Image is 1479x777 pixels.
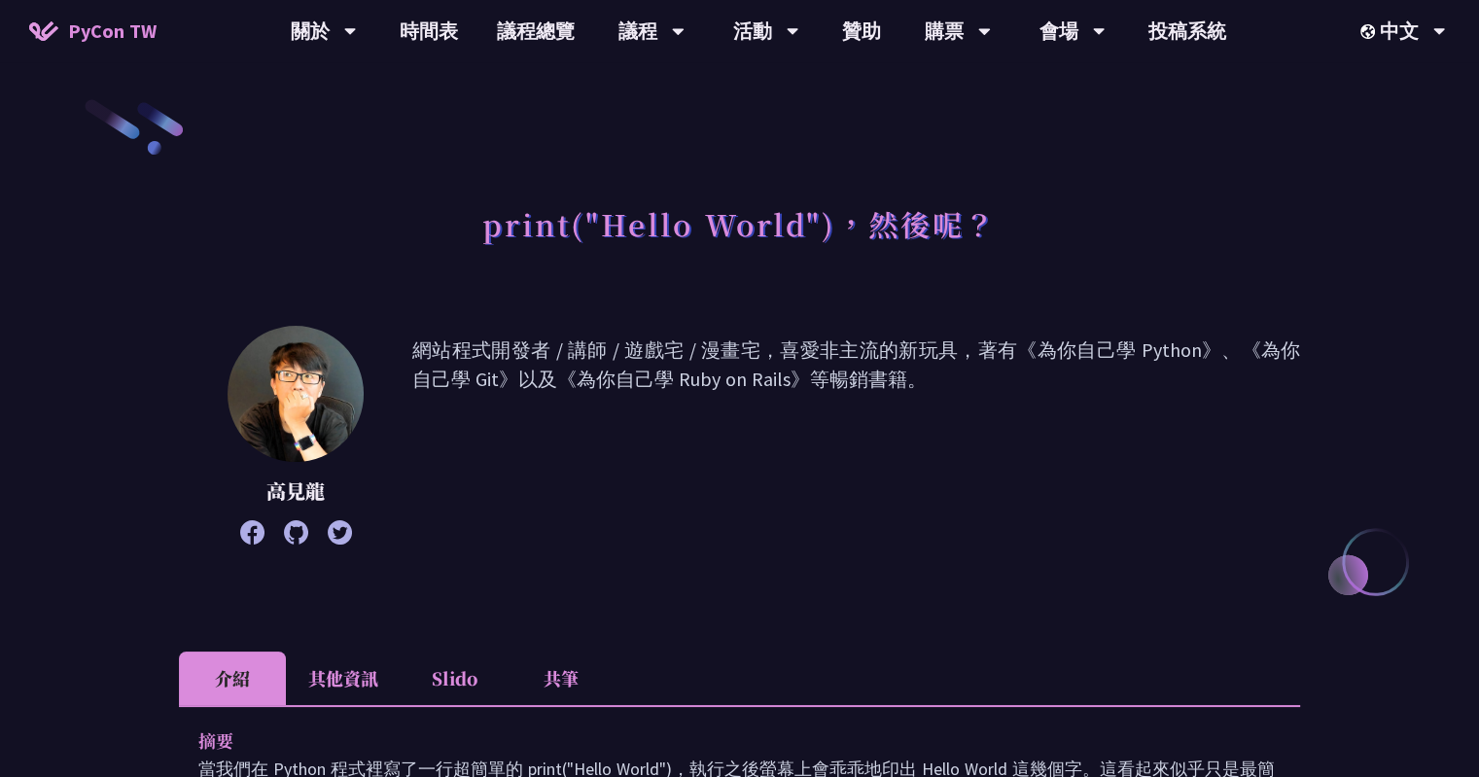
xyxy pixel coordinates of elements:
p: 網站程式開發者 / 講師 / 遊戲宅 / 漫畫宅，喜愛非主流的新玩具，著有《為你自己學 Python》、《為你自己學 Git》以及《為你自己學 Ruby on Rails》等暢銷書籍。 [412,336,1300,535]
img: Locale Icon [1360,24,1380,39]
li: Slido [401,652,508,705]
img: Home icon of PyCon TW 2025 [29,21,58,41]
li: 介紹 [179,652,286,705]
span: PyCon TW [68,17,157,46]
p: 高見龍 [228,477,364,506]
li: 共筆 [508,652,615,705]
p: 摘要 [198,726,1242,755]
a: PyCon TW [10,7,176,55]
li: 其他資訊 [286,652,401,705]
h1: print("Hello World")，然後呢？ [482,194,997,253]
img: 高見龍 [228,326,364,462]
